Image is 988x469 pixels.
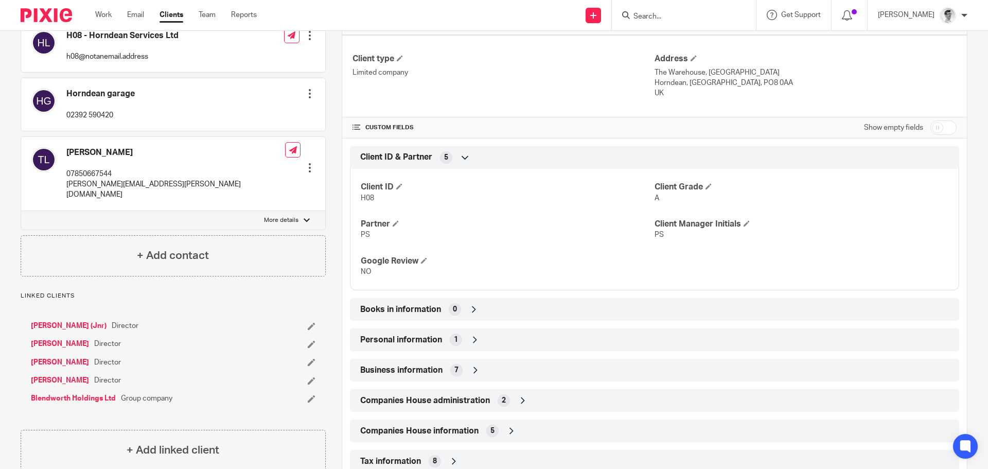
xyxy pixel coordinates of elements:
[781,11,821,19] span: Get Support
[31,357,89,368] a: [PERSON_NAME]
[94,375,121,386] span: Director
[66,30,179,41] h4: H08 - Horndean Services Ltd
[137,248,209,264] h4: + Add contact
[361,195,374,202] span: H08
[361,256,655,267] h4: Google Review
[66,110,135,120] p: 02392 590420
[264,216,298,224] p: More details
[360,304,441,315] span: Books in information
[864,123,923,133] label: Show empty fields
[95,10,112,20] a: Work
[444,152,448,163] span: 5
[361,268,372,275] span: NO
[655,78,957,88] p: Horndean, [GEOGRAPHIC_DATA], PO8 0AA
[361,182,655,193] h4: Client ID
[199,10,216,20] a: Team
[352,54,655,64] h4: Client type
[21,8,72,22] img: Pixie
[361,231,370,238] span: PS
[127,10,144,20] a: Email
[655,195,659,202] span: A
[433,456,437,466] span: 8
[352,124,655,132] h4: CUSTOM FIELDS
[360,365,443,376] span: Business information
[453,304,457,315] span: 0
[352,67,655,78] p: Limited company
[121,393,172,404] span: Group company
[31,339,89,349] a: [PERSON_NAME]
[655,88,957,98] p: UK
[502,395,506,406] span: 2
[360,456,421,467] span: Tax information
[454,335,458,345] span: 1
[66,169,285,179] p: 07850667544
[655,219,948,230] h4: Client Manager Initials
[94,339,121,349] span: Director
[112,321,138,331] span: Director
[360,426,479,437] span: Companies House information
[31,321,107,331] a: [PERSON_NAME] (Jnr)
[66,147,285,158] h4: [PERSON_NAME]
[31,147,56,172] img: svg%3E
[361,219,655,230] h4: Partner
[940,7,956,24] img: Adam_2025.jpg
[31,393,116,404] a: Blendworth Holdings Ltd
[360,152,432,163] span: Client ID & Partner
[21,292,326,300] p: Linked clients
[655,67,957,78] p: The Warehouse, [GEOGRAPHIC_DATA]
[360,395,490,406] span: Companies House administration
[31,375,89,386] a: [PERSON_NAME]
[66,179,285,200] p: [PERSON_NAME][EMAIL_ADDRESS][PERSON_NAME][DOMAIN_NAME]
[66,51,179,62] p: h08@notanemail.address
[655,231,664,238] span: PS
[31,30,56,55] img: svg%3E
[360,335,442,345] span: Personal information
[655,182,948,193] h4: Client Grade
[632,12,725,22] input: Search
[231,10,257,20] a: Reports
[94,357,121,368] span: Director
[160,10,183,20] a: Clients
[655,54,957,64] h4: Address
[66,89,135,99] h4: Horndean garage
[490,426,495,436] span: 5
[454,365,458,375] span: 7
[127,442,219,458] h4: + Add linked client
[31,89,56,113] img: svg%3E
[878,10,934,20] p: [PERSON_NAME]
